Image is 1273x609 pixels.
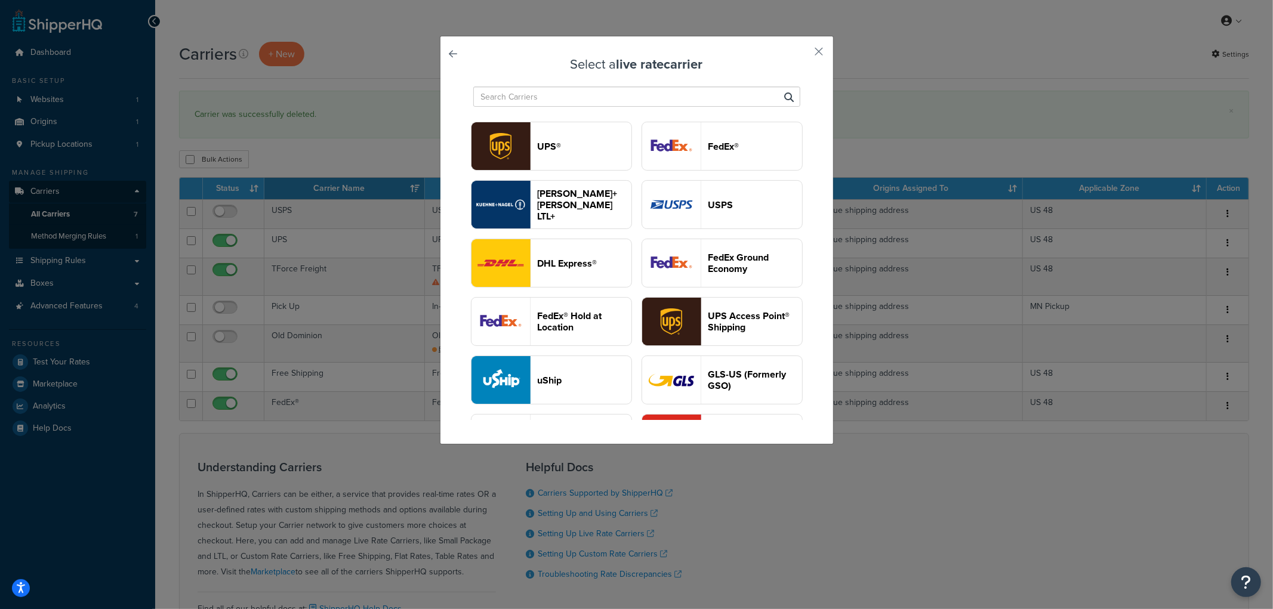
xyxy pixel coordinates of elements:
header: USPS [708,199,802,211]
button: dhl logoDHL Express® [471,239,632,288]
h3: Select a [470,57,803,72]
header: [PERSON_NAME]+[PERSON_NAME] LTL+ [538,188,631,222]
img: fedExLocation logo [471,298,530,345]
header: FedEx® [708,141,802,152]
header: GLS-US (Formerly GSO) [708,369,802,391]
img: uShip logo [471,356,530,404]
img: ups logo [471,122,530,170]
header: UPS Access Point® Shipping [708,310,802,333]
header: UPS® [538,141,631,152]
button: uShip logouShip [471,355,632,404]
header: DHL Express® [538,258,631,269]
button: accessPoint logoUPS Access Point® Shipping [642,297,803,346]
button: abfFreight logo [471,414,632,463]
input: Search Carriers [473,86,800,107]
img: gso logo [642,356,701,404]
img: abfFreight logo [471,415,530,462]
img: accessPoint logo [642,298,701,345]
strong: live rate carrier [617,54,703,74]
button: Open Resource Center [1231,567,1261,597]
img: smartPost logo [642,239,701,287]
header: uShip [538,375,631,386]
img: reTransFreight logo [471,181,530,228]
button: reTransFreight logo[PERSON_NAME]+[PERSON_NAME] LTL+ [471,180,632,229]
button: gso logoGLS-US (Formerly GSO) [642,355,803,404]
img: usps logo [642,181,701,228]
button: fedExLocation logoFedEx® Hold at Location [471,297,632,346]
button: smartPost logoFedEx Ground Economy [642,239,803,288]
button: fastwayv2 logo [642,414,803,463]
button: ups logoUPS® [471,122,632,171]
header: FedEx Ground Economy [708,252,802,274]
header: FedEx® Hold at Location [538,310,631,333]
button: usps logoUSPS [642,180,803,229]
img: fastwayv2 logo [642,415,701,462]
img: dhl logo [471,239,530,287]
button: fedEx logoFedEx® [642,122,803,171]
img: fedEx logo [642,122,701,170]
